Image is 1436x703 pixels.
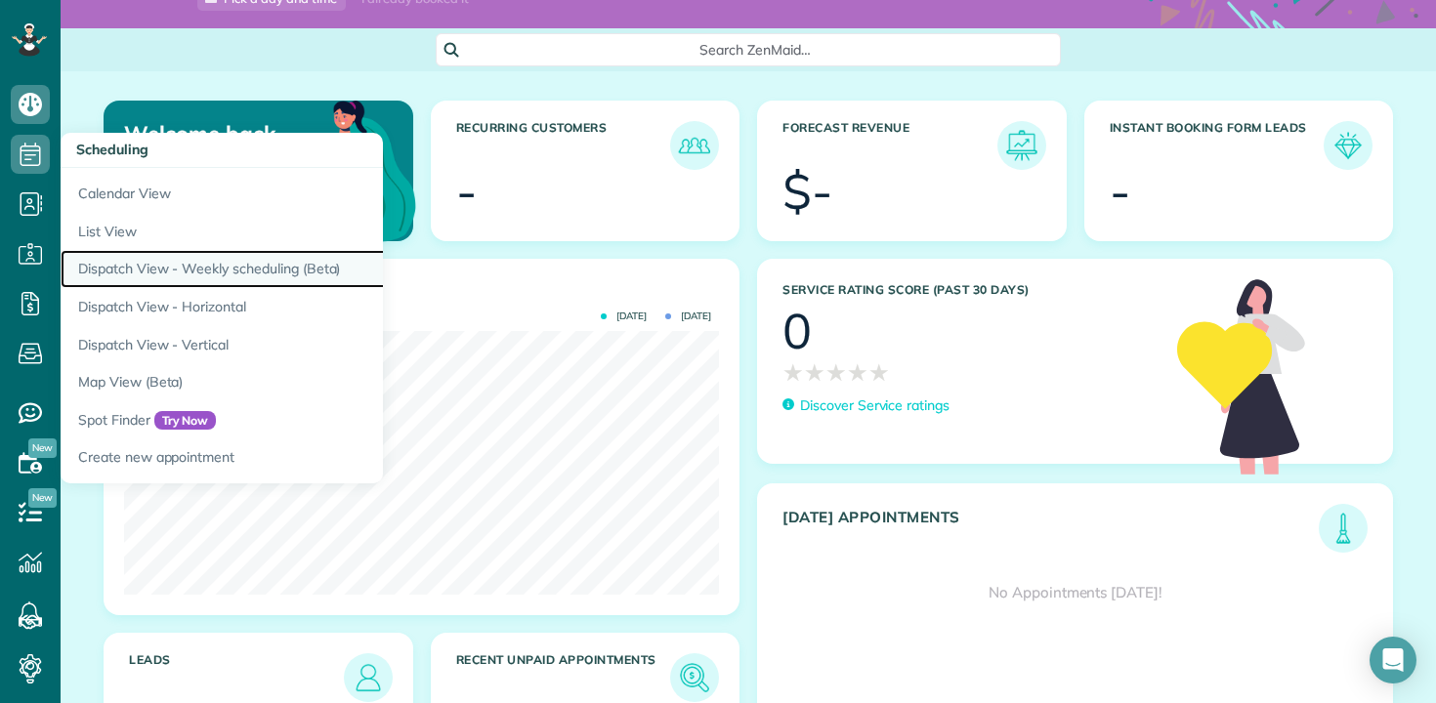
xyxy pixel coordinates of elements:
[847,355,868,390] span: ★
[61,401,549,439] a: Spot FinderTry Now
[28,488,57,508] span: New
[675,658,714,697] img: icon_unpaid_appointments-47b8ce3997adf2238b356f14209ab4cced10bd1f174958f3ca8f1d0dd7fffeee.png
[800,395,950,416] p: Discover Service ratings
[28,438,57,458] span: New
[456,167,477,216] div: -
[675,126,714,165] img: icon_recurring_customers-cf858462ba22bcd05b5a5880d41d6543d210077de5bb9ebc9590e49fd87d84ed.png
[782,509,1319,553] h3: [DATE] Appointments
[76,141,148,158] span: Scheduling
[154,411,217,431] span: Try Now
[1329,126,1368,165] img: icon_form_leads-04211a6a04a5b2264e4ee56bc0799ec3eb69b7e499cbb523a139df1d13a81ae0.png
[61,288,549,326] a: Dispatch View - Horizontal
[782,307,812,355] div: 0
[61,438,549,483] a: Create new appointment
[61,326,549,364] a: Dispatch View - Vertical
[782,395,950,416] a: Discover Service ratings
[1110,167,1130,216] div: -
[782,283,1158,297] h3: Service Rating score (past 30 days)
[129,653,344,702] h3: Leads
[782,167,832,216] div: $-
[1002,126,1041,165] img: icon_forecast_revenue-8c13a41c7ed35a8dcfafea3cbb826a0462acb37728057bba2d056411b612bbbe.png
[456,653,671,702] h3: Recent unpaid appointments
[456,121,671,170] h3: Recurring Customers
[61,363,549,401] a: Map View (Beta)
[782,121,997,170] h3: Forecast Revenue
[601,311,647,321] span: [DATE]
[868,355,890,390] span: ★
[665,311,711,321] span: [DATE]
[825,355,847,390] span: ★
[61,250,549,288] a: Dispatch View - Weekly scheduling (Beta)
[61,168,549,213] a: Calendar View
[129,284,719,302] h3: Actual Revenue this month
[61,213,549,251] a: List View
[124,121,312,173] p: Welcome back, [PERSON_NAME]!
[1110,121,1325,170] h3: Instant Booking Form Leads
[231,78,420,268] img: dashboard_welcome-42a62b7d889689a78055ac9021e634bf52bae3f8056760290aed330b23ab8690.png
[758,553,1392,633] div: No Appointments [DATE]!
[1370,637,1416,683] div: Open Intercom Messenger
[782,355,804,390] span: ★
[804,355,825,390] span: ★
[349,658,388,697] img: icon_leads-1bed01f49abd5b7fead27621c3d59655bb73ed531f8eeb49469d10e621d6b896.png
[1324,509,1363,548] img: icon_todays_appointments-901f7ab196bb0bea1936b74009e4eb5ffbc2d2711fa7634e0d609ed5ef32b18b.png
